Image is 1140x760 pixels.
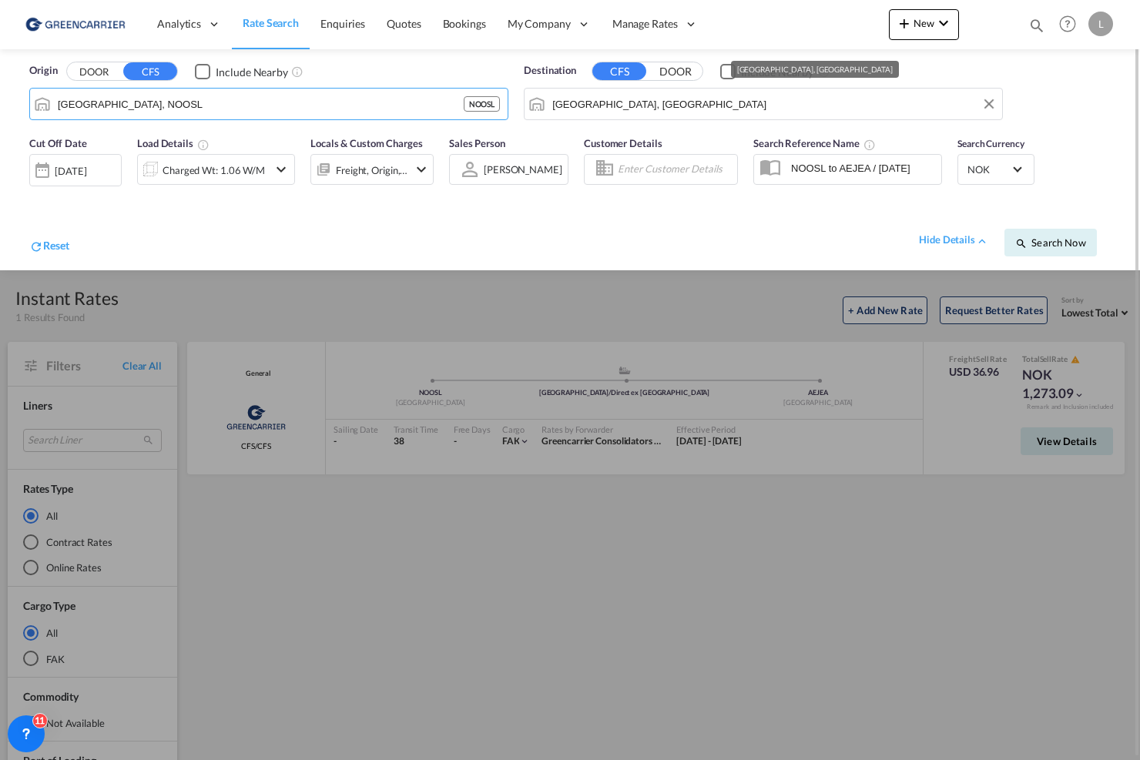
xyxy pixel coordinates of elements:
span: Quotes [387,17,421,30]
div: Help [1054,11,1088,39]
button: CFS [123,62,177,80]
md-icon: icon-chevron-down [934,14,953,32]
span: Rate Search [243,16,299,29]
div: Charged Wt: 1.06 W/Micon-chevron-down [137,154,295,185]
span: Reset [43,239,69,252]
button: icon-plus 400-fgNewicon-chevron-down [889,9,959,40]
md-datepicker: Select [29,184,41,205]
img: e39c37208afe11efa9cb1d7a6ea7d6f5.png [23,7,127,42]
button: DOOR [649,63,702,81]
span: Origin [29,63,57,79]
span: Manage Rates [612,16,678,32]
md-icon: Chargeable Weight [197,139,210,151]
span: Enquiries [320,17,365,30]
div: [GEOGRAPHIC_DATA], [GEOGRAPHIC_DATA] [737,61,893,78]
span: Help [1054,11,1081,37]
span: Sales Person [449,137,505,149]
span: My Company [508,16,571,32]
md-input-container: Jebel Ali, AEJEA [525,89,1002,119]
md-checkbox: Checkbox No Ink [195,63,288,79]
span: Search Reference Name [753,137,876,149]
md-select: Sales Person: Lars Koren [482,158,564,180]
md-icon: icon-refresh [29,239,43,253]
md-icon: Your search will be saved by the below given name [863,139,876,151]
div: [PERSON_NAME] [484,163,562,176]
md-icon: icon-plus 400-fg [895,14,914,32]
div: [DATE] [29,154,122,186]
div: Freight Origin Destinationicon-chevron-down [310,154,434,185]
button: CFS [592,62,646,80]
div: hide detailsicon-chevron-up [919,233,989,248]
div: icon-refreshReset [29,238,69,256]
md-icon: icon-chevron-down [272,160,290,179]
span: New [895,17,953,29]
span: NOK [967,162,1011,176]
div: [DATE] [55,164,86,178]
button: icon-magnifySearch Now [1004,229,1097,256]
md-checkbox: Checkbox No Ink [720,63,813,79]
span: Customer Details [584,137,662,149]
div: Include Nearby [216,65,288,80]
div: icon-magnify [1028,17,1045,40]
span: Bookings [443,17,486,30]
input: Search by Port [552,92,994,116]
md-select: Select Currency: kr NOKNorway Krone [966,158,1026,180]
span: icon-magnifySearch Now [1015,236,1085,249]
md-icon: icon-chevron-up [975,234,989,248]
div: Charged Wt: 1.06 W/M [163,159,265,181]
button: DOOR [67,63,121,81]
input: Search Reference Name [783,156,941,179]
div: Freight Origin Destination [336,159,408,181]
span: Search Currency [957,138,1024,149]
div: L [1088,12,1113,36]
div: NOOSL [464,96,501,112]
span: Destination [524,63,576,79]
span: Locals & Custom Charges [310,137,423,149]
md-icon: icon-magnify [1028,17,1045,34]
md-icon: icon-chevron-down [412,160,431,179]
md-icon: icon-magnify [1015,237,1028,249]
md-input-container: Oslo, NOOSL [30,89,508,119]
span: Analytics [157,16,201,32]
input: Search by Port [58,92,464,116]
input: Enter Customer Details [618,158,733,181]
span: Load Details [137,137,210,149]
button: Clear Input [977,92,1001,116]
md-icon: Unchecked: Ignores neighbouring ports when fetching rates.Checked : Includes neighbouring ports w... [291,65,303,78]
span: Cut Off Date [29,137,87,149]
